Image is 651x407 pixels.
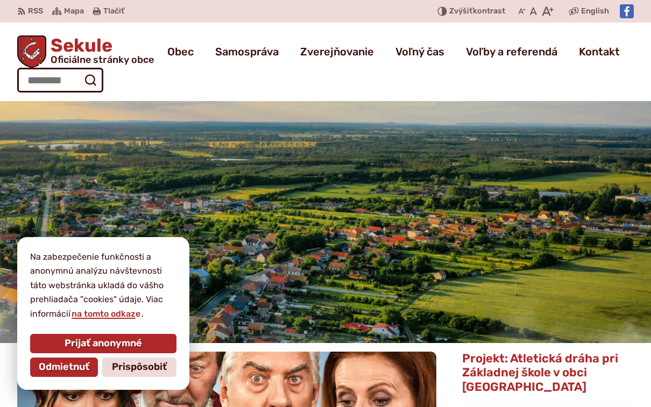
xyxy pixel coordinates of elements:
h1: Sekule [46,37,154,65]
img: Prejsť na domovskú stránku [17,35,46,68]
span: Oficiálne stránky obce [51,55,154,65]
button: Prispôsobiť [102,358,176,377]
a: Obec [167,37,194,67]
p: Na zabezpečenie funkčnosti a anonymnú analýzu návštevnosti táto webstránka ukladá do vášho prehli... [30,250,176,321]
a: Zverejňovanie [300,37,374,67]
span: Projekt: Atletická dráha pri Základnej škole v obci [GEOGRAPHIC_DATA] [462,351,618,394]
span: Prispôsobiť [112,361,167,373]
span: Zvýšiť [449,6,473,16]
span: Prijať anonymné [65,338,142,349]
span: Mapa [64,5,84,18]
a: Logo Sekule, prejsť na domovskú stránku. [17,35,154,68]
a: na tomto odkaze [70,309,141,319]
span: Tlačiť [103,7,124,16]
span: kontrast [449,7,505,16]
a: English [579,5,611,18]
button: Prijať anonymné [30,334,176,353]
button: Odmietnuť [30,358,98,377]
a: Samospráva [215,37,279,67]
a: Kontakt [579,37,620,67]
span: English [581,5,609,18]
a: Voľný čas [395,37,444,67]
a: Voľby a referendá [466,37,557,67]
span: Odmietnuť [39,361,89,373]
img: Prejsť na Facebook stránku [620,4,634,18]
span: RSS [28,5,43,18]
